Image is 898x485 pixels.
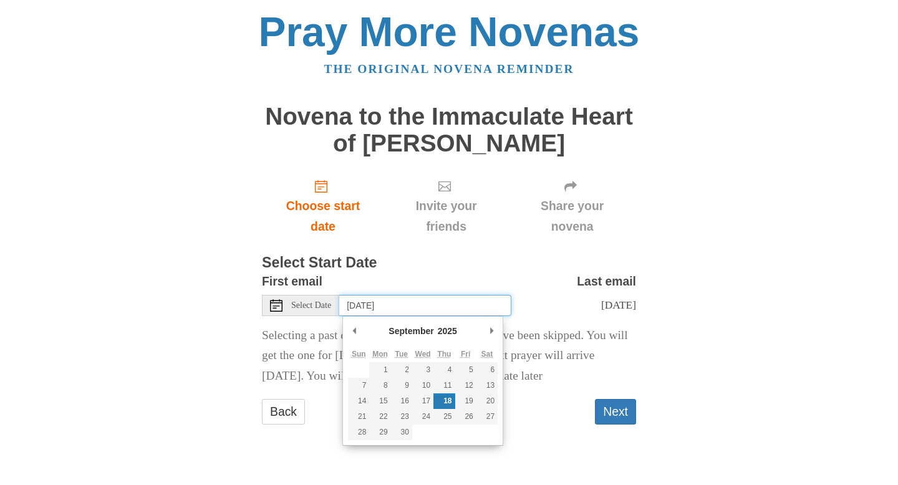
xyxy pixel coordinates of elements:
button: 5 [455,362,476,378]
button: 20 [476,393,498,409]
a: Choose start date [262,169,384,243]
button: 4 [433,362,455,378]
abbr: Thursday [437,350,451,358]
button: 22 [369,409,390,425]
button: Next Month [485,322,498,340]
abbr: Sunday [352,350,366,358]
button: 14 [348,393,369,409]
button: 29 [369,425,390,440]
a: The original novena reminder [324,62,574,75]
button: 2 [391,362,412,378]
button: 30 [391,425,412,440]
button: Previous Month [348,322,360,340]
span: Choose start date [274,196,372,237]
button: 10 [412,378,433,393]
abbr: Saturday [481,350,493,358]
abbr: Tuesday [395,350,408,358]
button: 6 [476,362,498,378]
span: Share your novena [521,196,624,237]
button: 7 [348,378,369,393]
button: 8 [369,378,390,393]
button: 12 [455,378,476,393]
button: 3 [412,362,433,378]
button: Next [595,399,636,425]
span: Invite your friends [397,196,496,237]
h3: Select Start Date [262,255,636,271]
abbr: Wednesday [415,350,431,358]
button: 15 [369,393,390,409]
a: Back [262,399,305,425]
abbr: Friday [461,350,470,358]
button: 21 [348,409,369,425]
button: 19 [455,393,476,409]
div: Click "Next" to confirm your start date first. [508,169,636,243]
button: 13 [476,378,498,393]
button: 26 [455,409,476,425]
button: 9 [391,378,412,393]
button: 17 [412,393,433,409]
button: 16 [391,393,412,409]
p: Selecting a past date means all the past prayers have been skipped. You will get the one for [DAT... [262,325,636,387]
button: 28 [348,425,369,440]
div: September [387,322,435,340]
span: [DATE] [601,299,636,311]
button: 27 [476,409,498,425]
button: 24 [412,409,433,425]
label: Last email [577,271,636,292]
h1: Novena to the Immaculate Heart of [PERSON_NAME] [262,103,636,156]
div: Click "Next" to confirm your start date first. [384,169,508,243]
a: Pray More Novenas [259,9,640,55]
button: 11 [433,378,455,393]
span: Select Date [291,301,331,310]
input: Use the arrow keys to pick a date [339,295,511,316]
div: 2025 [436,322,459,340]
button: 1 [369,362,390,378]
button: 18 [433,393,455,409]
label: First email [262,271,322,292]
abbr: Monday [372,350,388,358]
button: 25 [433,409,455,425]
button: 23 [391,409,412,425]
